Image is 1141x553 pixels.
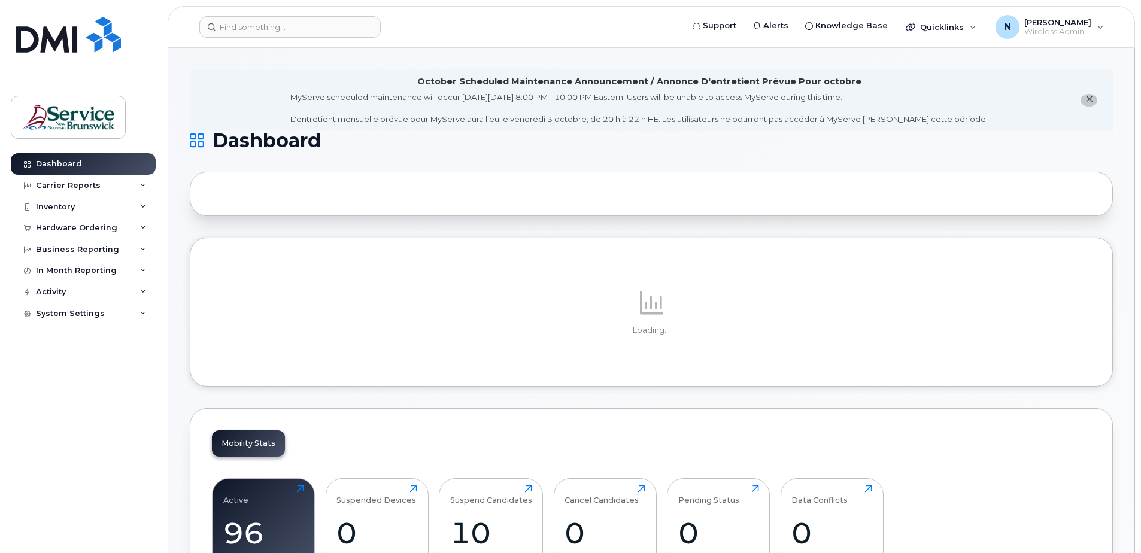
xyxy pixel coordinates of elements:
div: MyServe scheduled maintenance will occur [DATE][DATE] 8:00 PM - 10:00 PM Eastern. Users will be u... [290,92,988,125]
div: Pending Status [678,485,739,505]
span: Dashboard [213,132,321,150]
div: Suspend Candidates [450,485,532,505]
div: 0 [678,515,759,551]
p: Loading... [212,325,1091,336]
div: 0 [336,515,417,551]
div: 10 [450,515,532,551]
div: 96 [223,515,304,551]
div: Cancel Candidates [565,485,639,505]
div: Data Conflicts [791,485,848,505]
button: close notification [1081,94,1097,107]
div: 0 [791,515,872,551]
div: October Scheduled Maintenance Announcement / Annonce D'entretient Prévue Pour octobre [417,75,861,88]
div: Suspended Devices [336,485,416,505]
div: Active [223,485,248,505]
div: 0 [565,515,645,551]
